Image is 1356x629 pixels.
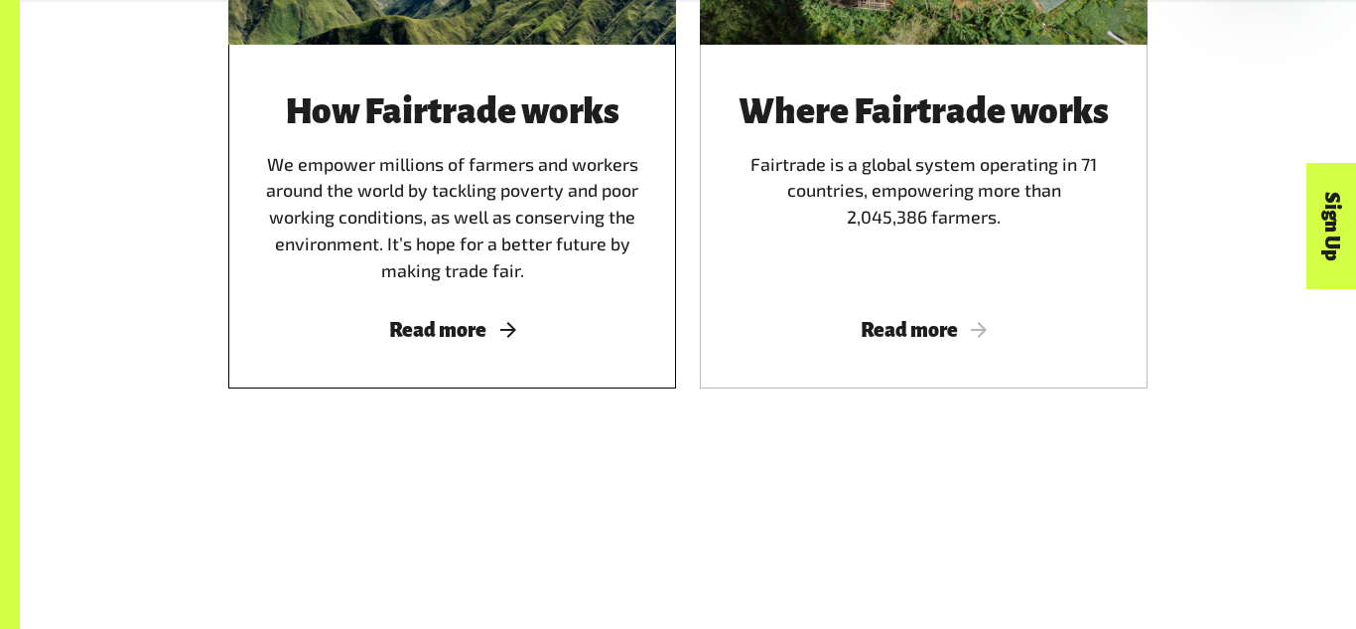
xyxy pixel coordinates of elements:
[724,319,1124,341] span: Read more
[252,319,652,341] span: Read more
[252,92,652,284] div: We empower millions of farmers and workers around the world by tackling poverty and poor working ...
[724,92,1124,284] div: Fairtrade is a global system operating in 71 countries, empowering more than 2,045,386 farmers.
[724,92,1124,131] h3: Where Fairtrade works
[252,92,652,131] h3: How Fairtrade works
